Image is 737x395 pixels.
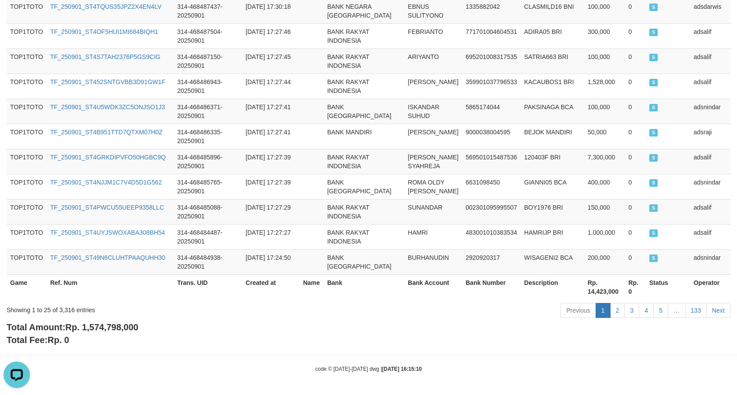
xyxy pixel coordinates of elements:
[50,204,164,211] a: TF_250901_ST4PWCU55UEEP9358LLC
[690,124,730,149] td: adsraji
[242,74,300,99] td: [DATE] 17:27:44
[50,3,162,10] a: TF_250901_ST4TQUS35JPZ2X4EN4LV
[521,224,584,249] td: HAMRIJP BRI
[7,99,47,124] td: TOP1TOTO
[7,124,47,149] td: TOP1TOTO
[7,149,47,174] td: TOP1TOTO
[521,48,584,74] td: SATRIA663 BRI
[521,23,584,48] td: ADIRA05 BRI
[48,335,69,345] span: Rp. 0
[404,149,462,174] td: [PERSON_NAME] SYAHREJA
[242,224,300,249] td: [DATE] 17:27:27
[649,54,658,61] span: SUCCESS
[625,199,645,224] td: 0
[690,149,730,174] td: adsalif
[584,99,625,124] td: 100,000
[50,229,165,236] a: TF_250901_ST4UYJSWOXABA308BH54
[50,103,165,111] a: TF_250901_ST4U5WDK3ZC5ONJSO1J3
[584,149,625,174] td: 7,300,000
[462,124,521,149] td: 9000038004595
[404,48,462,74] td: ARIYANTO
[521,74,584,99] td: KACAUBOS1 BRI
[7,274,47,299] th: Game
[300,274,324,299] th: Name
[404,224,462,249] td: HAMRI
[7,322,138,332] b: Total Amount:
[324,249,404,274] td: BANK [GEOGRAPHIC_DATA]
[625,99,645,124] td: 0
[584,249,625,274] td: 200,000
[690,99,730,124] td: adsnindar
[596,303,611,318] a: 1
[404,174,462,199] td: ROMA OLDY [PERSON_NAME]
[174,99,242,124] td: 314-468486371-20250901
[50,254,165,261] a: TF_250901_ST49N6CLUHTPAAQUHH30
[404,23,462,48] td: FEBRIANTO
[462,174,521,199] td: 6631098450
[521,249,584,274] td: WISAGENI2 BCA
[462,48,521,74] td: 695201008317535
[324,224,404,249] td: BANK RAKYAT INDONESIA
[625,249,645,274] td: 0
[625,48,645,74] td: 0
[649,154,658,162] span: SUCCESS
[65,322,138,332] span: Rp. 1,574,798,000
[174,23,242,48] td: 314-468487504-20250901
[242,274,300,299] th: Created at
[242,249,300,274] td: [DATE] 17:24:50
[174,74,242,99] td: 314-468486943-20250901
[625,174,645,199] td: 0
[242,124,300,149] td: [DATE] 17:27:41
[668,303,685,318] a: …
[584,199,625,224] td: 150,000
[649,104,658,111] span: SUCCESS
[521,124,584,149] td: BEJOK MANDIRI
[584,23,625,48] td: 300,000
[7,224,47,249] td: TOP1TOTO
[174,249,242,274] td: 314-468484938-20250901
[324,174,404,199] td: BANK [GEOGRAPHIC_DATA]
[462,199,521,224] td: 002301095995507
[7,23,47,48] td: TOP1TOTO
[462,99,521,124] td: 5865174044
[649,29,658,36] span: SUCCESS
[7,302,300,314] div: Showing 1 to 25 of 3,316 entries
[584,48,625,74] td: 100,000
[50,28,158,35] a: TF_250901_ST4OF5HUI1MI684BIQH1
[324,124,404,149] td: BANK MANDIRI
[462,23,521,48] td: 771701004604531
[7,335,69,345] b: Total Fee:
[685,303,707,318] a: 133
[404,124,462,149] td: [PERSON_NAME]
[324,274,404,299] th: Bank
[625,124,645,149] td: 0
[462,149,521,174] td: 569501015487536
[7,174,47,199] td: TOP1TOTO
[50,53,160,60] a: TF_250901_ST4S7TAH2376P5GS9CIG
[404,274,462,299] th: Bank Account
[649,204,658,212] span: SUCCESS
[690,249,730,274] td: adsnindar
[50,78,165,85] a: TF_250901_ST452SNTGVBB3D91GW1F
[242,48,300,74] td: [DATE] 17:27:45
[242,149,300,174] td: [DATE] 17:27:39
[242,199,300,224] td: [DATE] 17:27:29
[690,174,730,199] td: adsnindar
[624,303,639,318] a: 3
[706,303,730,318] a: Next
[324,149,404,174] td: BANK RAKYAT INDONESIA
[174,274,242,299] th: Trans. UID
[584,124,625,149] td: 50,000
[462,249,521,274] td: 2920920317
[625,23,645,48] td: 0
[649,4,658,11] span: SUCCESS
[649,179,658,187] span: SUCCESS
[690,274,730,299] th: Operator
[174,48,242,74] td: 314-468487150-20250901
[584,274,625,299] th: Rp. 14,423,000
[625,74,645,99] td: 0
[462,274,521,299] th: Bank Number
[653,303,668,318] a: 5
[625,224,645,249] td: 0
[584,174,625,199] td: 400,000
